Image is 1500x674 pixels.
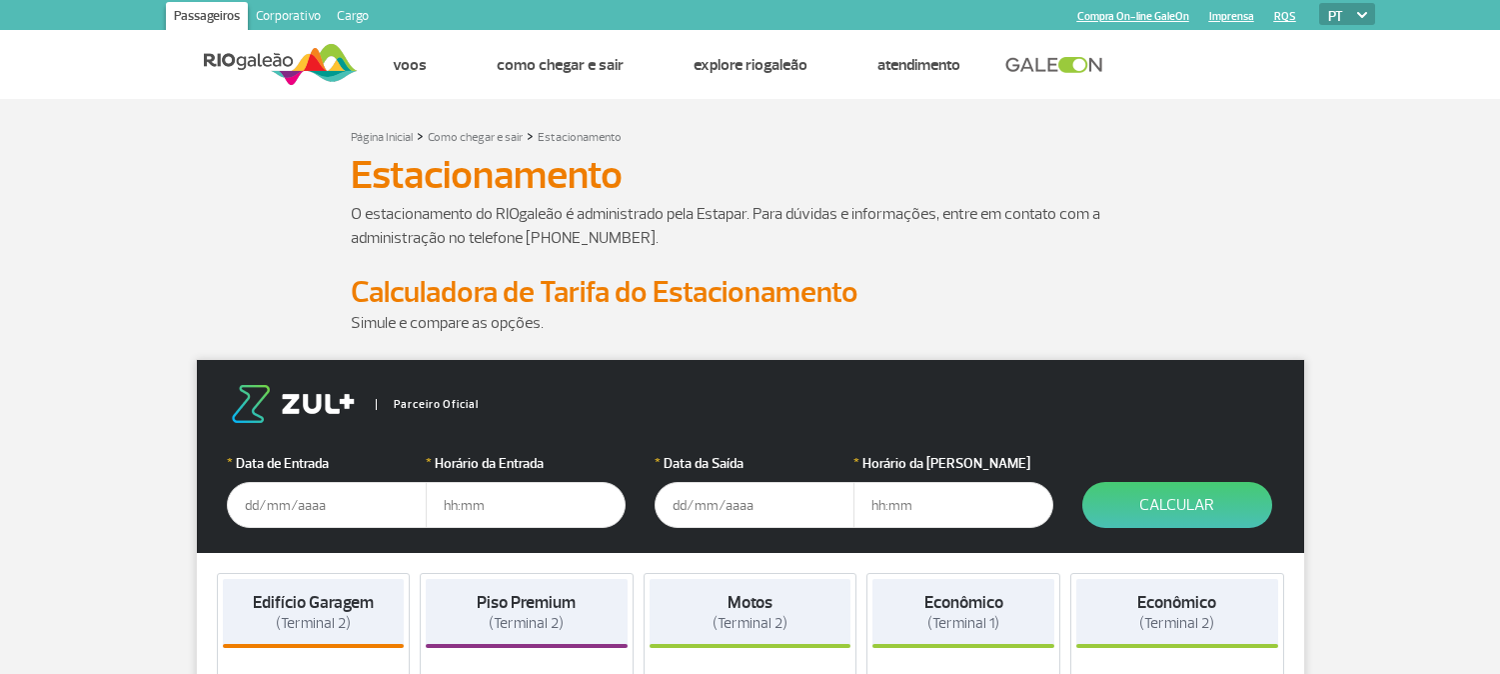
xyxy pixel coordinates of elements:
button: Calcular [1082,482,1272,528]
a: > [527,124,534,147]
a: RQS [1274,10,1296,23]
h1: Estacionamento [351,158,1150,192]
input: dd/mm/aaaa [655,482,854,528]
span: Parceiro Oficial [376,399,479,410]
p: O estacionamento do RIOgaleão é administrado pela Estapar. Para dúvidas e informações, entre em c... [351,202,1150,250]
strong: Piso Premium [477,592,576,613]
img: logo-zul.png [227,385,359,423]
a: Compra On-line GaleOn [1077,10,1189,23]
a: Imprensa [1209,10,1254,23]
input: hh:mm [853,482,1053,528]
label: Data da Saída [655,453,854,474]
span: (Terminal 2) [489,614,564,633]
a: Página Inicial [351,130,413,145]
a: > [417,124,424,147]
strong: Motos [728,592,772,613]
label: Data de Entrada [227,453,427,474]
a: Passageiros [166,2,248,34]
span: (Terminal 2) [1139,614,1214,633]
a: Estacionamento [538,130,622,145]
strong: Econômico [924,592,1003,613]
label: Horário da [PERSON_NAME] [853,453,1053,474]
a: Como chegar e sair [428,130,523,145]
span: (Terminal 2) [713,614,787,633]
span: (Terminal 1) [927,614,999,633]
span: (Terminal 2) [276,614,351,633]
a: Corporativo [248,2,329,34]
a: Atendimento [877,55,960,75]
strong: Econômico [1137,592,1216,613]
h2: Calculadora de Tarifa do Estacionamento [351,274,1150,311]
input: dd/mm/aaaa [227,482,427,528]
p: Simule e compare as opções. [351,311,1150,335]
label: Horário da Entrada [426,453,626,474]
a: Explore RIOgaleão [694,55,807,75]
input: hh:mm [426,482,626,528]
strong: Edifício Garagem [253,592,374,613]
a: Voos [393,55,427,75]
a: Como chegar e sair [497,55,624,75]
a: Cargo [329,2,377,34]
